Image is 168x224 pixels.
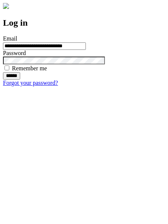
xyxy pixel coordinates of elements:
[3,50,26,56] label: Password
[12,65,47,71] label: Remember me
[3,18,165,28] h2: Log in
[3,3,9,9] img: logo-4e3dc11c47720685a147b03b5a06dd966a58ff35d612b21f08c02c0306f2b779.png
[3,35,17,42] label: Email
[3,80,58,86] a: Forgot your password?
